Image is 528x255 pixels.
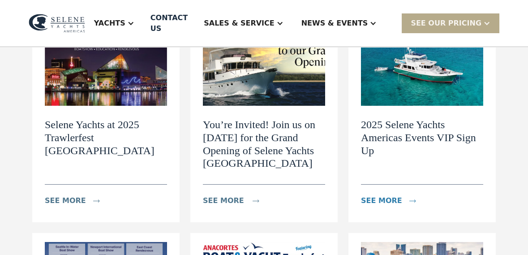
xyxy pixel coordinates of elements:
h2: You’re Invited! Join us on [DATE] for the Grand Opening of Selene Yachts [GEOGRAPHIC_DATA] [203,118,325,170]
h2: 2025 Selene Yachts Americas Events VIP Sign Up [361,118,483,157]
div: Yachts [85,5,143,41]
h2: Selene Yachts at 2025 Trawlerfest [GEOGRAPHIC_DATA] [45,118,167,157]
div: SEE Our Pricing [411,18,481,29]
div: Yachts [94,18,125,29]
div: Sales & Service [195,5,292,41]
div: News & EVENTS [292,5,386,41]
div: see more [45,195,86,206]
div: see more [203,195,244,206]
img: logo [29,14,85,32]
div: Sales & Service [204,18,274,29]
img: icon [253,199,259,203]
a: Selene Yachts at 2025 Trawlerfest [GEOGRAPHIC_DATA]see moreicon [32,16,180,222]
a: You’re Invited! Join us on [DATE] for the Grand Opening of Selene Yachts [GEOGRAPHIC_DATA]see mor... [190,16,338,222]
div: News & EVENTS [301,18,368,29]
div: see more [361,195,402,206]
div: Contact US [150,13,188,34]
img: icon [93,199,100,203]
a: 2025 Selene Yachts Americas Events VIP Sign Upsee moreicon [348,16,496,222]
div: SEE Our Pricing [402,13,499,33]
img: icon [409,199,416,203]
